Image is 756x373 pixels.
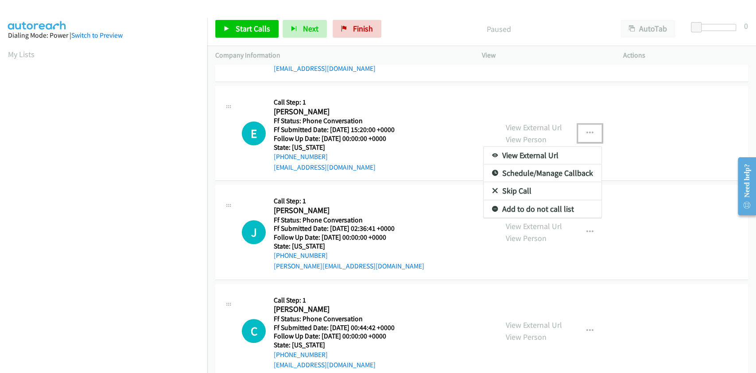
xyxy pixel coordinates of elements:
div: Dialing Mode: Power | [8,30,199,41]
h1: J [242,220,266,244]
a: Skip Call [484,182,601,200]
iframe: Resource Center [731,151,756,221]
a: My Lists [8,49,35,59]
h1: C [242,319,266,343]
a: Switch to Preview [71,31,123,39]
a: View External Url [484,147,601,164]
a: Add to do not call list [484,200,601,218]
div: The call is yet to be attempted [242,220,266,244]
div: The call is yet to be attempted [242,319,266,343]
a: Schedule/Manage Callback [484,164,601,182]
